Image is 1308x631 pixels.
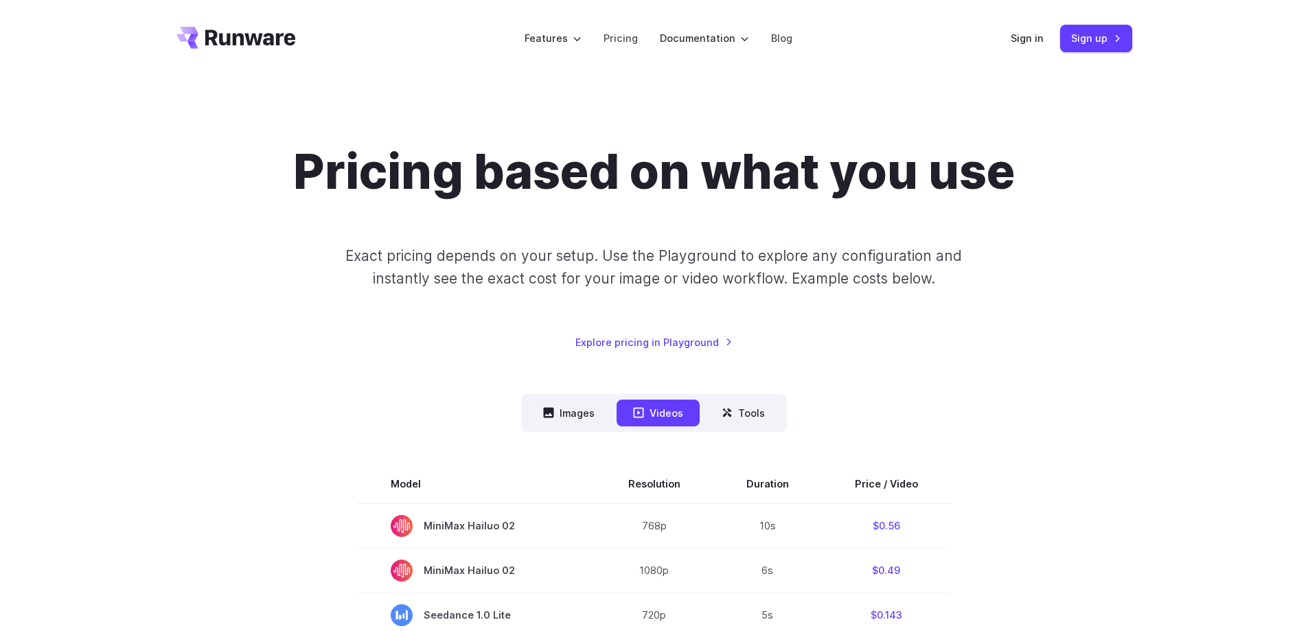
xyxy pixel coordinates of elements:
button: Images [527,400,611,426]
a: Go to / [176,27,296,49]
td: 768p [595,503,713,549]
button: Tools [705,400,781,426]
td: $0.56 [822,503,951,549]
a: Sign up [1060,25,1132,51]
label: Documentation [660,30,749,46]
th: Price / Video [822,465,951,503]
button: Videos [617,400,700,426]
th: Model [358,465,595,503]
a: Pricing [604,30,638,46]
label: Features [525,30,582,46]
span: MiniMax Hailuo 02 [391,560,562,582]
th: Resolution [595,465,713,503]
td: 10s [713,503,822,549]
td: 6s [713,548,822,593]
a: Sign in [1011,30,1044,46]
span: MiniMax Hailuo 02 [391,515,562,537]
p: Exact pricing depends on your setup. Use the Playground to explore any configuration and instantl... [319,244,988,290]
th: Duration [713,465,822,503]
h1: Pricing based on what you use [293,143,1015,200]
a: Explore pricing in Playground [575,334,733,350]
td: $0.49 [822,548,951,593]
span: Seedance 1.0 Lite [391,604,562,626]
a: Blog [771,30,792,46]
td: 1080p [595,548,713,593]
